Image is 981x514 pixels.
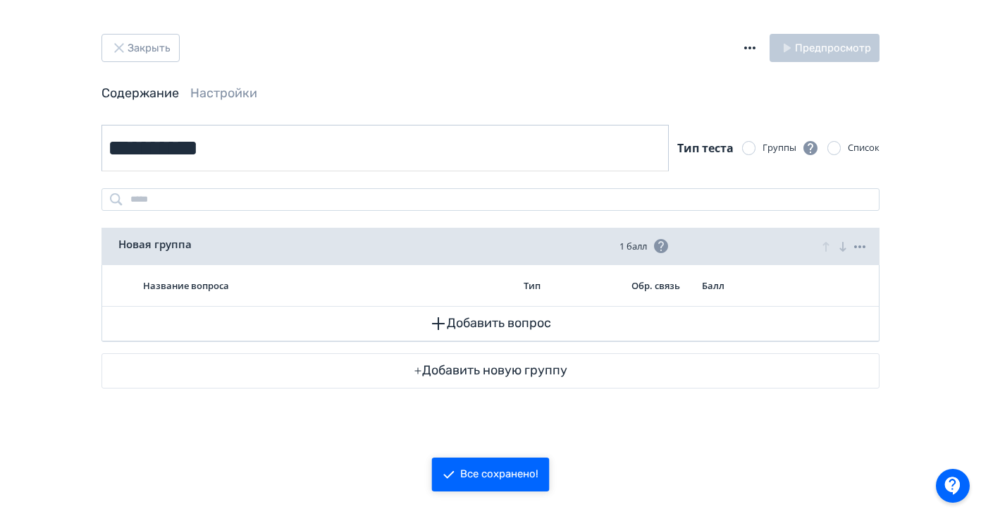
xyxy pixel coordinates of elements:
[524,279,620,292] div: Тип
[763,140,819,157] div: Группы
[102,354,879,388] button: Добавить новую группу
[190,85,257,101] a: Настройки
[143,279,512,292] div: Название вопроса
[101,34,180,62] button: Закрыть
[118,236,192,252] span: Новая группа
[702,279,754,292] div: Балл
[101,85,179,101] a: Содержание
[677,140,734,156] span: Тип теста
[770,34,880,62] button: Предпросмотр
[848,141,880,155] div: Список
[460,467,538,482] div: Все сохранено!
[619,238,670,255] span: 1 балл
[631,279,691,292] div: Обр. связь
[113,307,868,341] button: Добавить вопрос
